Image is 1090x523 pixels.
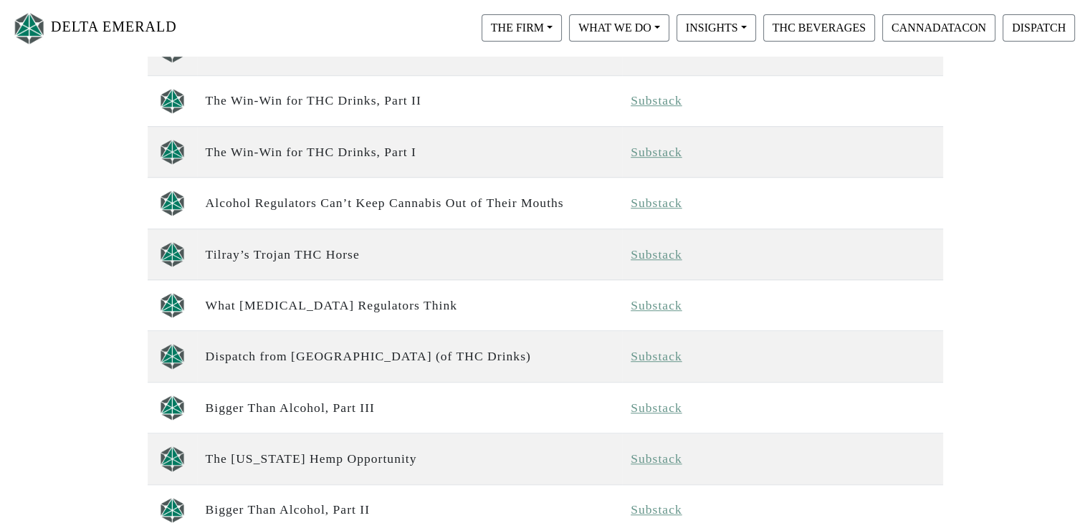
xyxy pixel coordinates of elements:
[879,21,999,33] a: CANNADATACON
[631,502,682,517] a: Substack
[631,451,682,466] a: Substack
[569,14,669,42] button: WHAT WE DO
[631,145,682,159] a: Substack
[160,497,185,523] img: dispatch logo
[160,190,185,216] img: dispatch logo
[11,6,177,51] a: DELTA EMERALD
[197,229,623,279] td: Tilray’s Trojan THC Horse
[631,349,682,363] a: Substack
[197,75,623,126] td: The Win-Win for THC Drinks, Part II
[631,196,682,210] a: Substack
[11,9,47,47] img: Logo
[160,292,185,318] img: dispatch logo
[631,400,682,415] a: Substack
[999,21,1079,33] a: DISPATCH
[760,21,879,33] a: THC BEVERAGES
[160,139,185,165] img: dispatch logo
[763,14,875,42] button: THC BEVERAGES
[882,14,995,42] button: CANNADATACON
[160,88,185,114] img: dispatch logo
[160,395,185,421] img: dispatch logo
[197,382,623,433] td: Bigger Than Alcohol, Part III
[631,247,682,261] a: Substack
[160,446,185,471] img: dispatch logo
[197,126,623,177] td: The Win-Win for THC Drinks, Part I
[197,331,623,382] td: Dispatch from [GEOGRAPHIC_DATA] (of THC Drinks)
[677,14,756,42] button: INSIGHTS
[1003,14,1075,42] button: DISPATCH
[197,433,623,484] td: The [US_STATE] Hemp Opportunity
[482,14,562,42] button: THE FIRM
[631,93,682,107] a: Substack
[631,298,682,312] a: Substack
[160,241,185,267] img: dispatch logo
[160,343,185,369] img: dispatch logo
[197,280,623,331] td: What [MEDICAL_DATA] Regulators Think
[197,178,623,229] td: Alcohol Regulators Can’t Keep Cannabis Out of Their Mouths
